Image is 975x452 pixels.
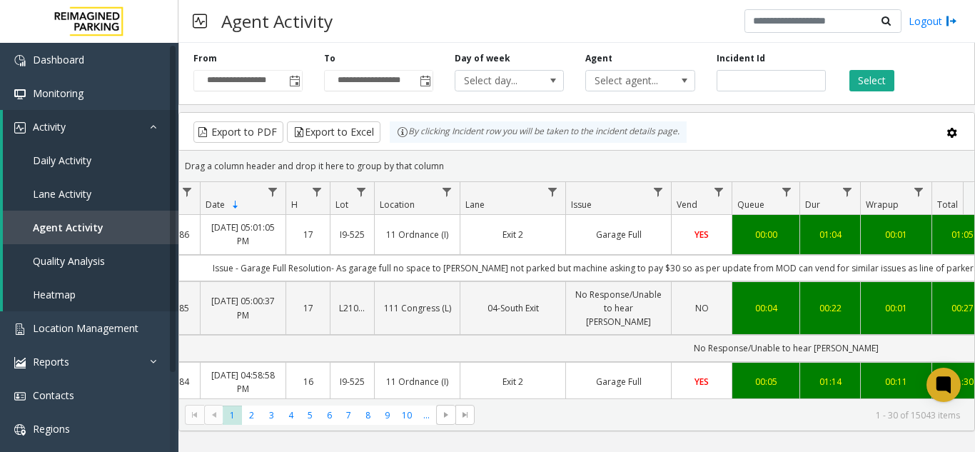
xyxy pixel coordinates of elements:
[694,376,709,388] span: YES
[680,228,723,241] a: YES
[417,71,433,91] span: Toggle popup
[214,4,340,39] h3: Agent Activity
[741,301,791,315] a: 00:04
[417,406,436,425] span: Page 11
[483,409,960,421] kendo-pager-info: 1 - 30 of 15043 items
[209,294,277,321] a: [DATE] 05:00:37 PM
[849,70,894,91] button: Select
[465,199,485,211] span: Lane
[339,406,358,425] span: Page 7
[378,406,397,425] span: Page 9
[300,406,320,425] span: Page 5
[358,406,378,425] span: Page 8
[866,199,899,211] span: Wrapup
[339,228,365,241] a: I9-525
[869,375,923,388] div: 00:11
[571,199,592,211] span: Issue
[33,254,105,268] span: Quality Analysis
[14,122,26,134] img: 'icon'
[339,375,365,388] a: I9-525
[909,182,929,201] a: Wrapup Filter Menu
[209,221,277,248] a: [DATE] 05:01:05 PM
[390,121,687,143] div: By clicking Incident row you will be taken to the incident details page.
[263,182,283,201] a: Date Filter Menu
[33,187,91,201] span: Lane Activity
[33,86,84,100] span: Monitoring
[14,391,26,402] img: 'icon'
[709,182,729,201] a: Vend Filter Menu
[206,199,225,211] span: Date
[649,182,668,201] a: Issue Filter Menu
[809,228,852,241] a: 01:04
[909,14,957,29] a: Logout
[295,375,321,388] a: 16
[14,323,26,335] img: 'icon'
[805,199,820,211] span: Dur
[209,368,277,396] a: [DATE] 04:58:58 PM
[3,110,178,144] a: Activity
[809,301,852,315] a: 00:22
[230,199,241,211] span: Sortable
[717,52,765,65] label: Incident Id
[33,120,66,134] span: Activity
[33,288,76,301] span: Heatmap
[287,121,380,143] button: Export to Excel
[14,89,26,100] img: 'icon'
[33,422,70,436] span: Regions
[436,405,455,425] span: Go to the next page
[193,4,207,39] img: pageIcon
[680,301,723,315] a: NO
[869,228,923,241] a: 00:01
[223,406,242,425] span: Page 1
[440,409,452,421] span: Go to the next page
[741,228,791,241] div: 00:00
[869,301,923,315] div: 00:01
[33,388,74,402] span: Contacts
[741,375,791,388] a: 00:05
[14,55,26,66] img: 'icon'
[937,199,958,211] span: Total
[398,406,417,425] span: Page 10
[586,71,672,91] span: Select agent...
[460,409,471,421] span: Go to the last page
[3,278,178,311] a: Heatmap
[335,199,348,211] span: Lot
[3,177,178,211] a: Lane Activity
[324,52,335,65] label: To
[575,228,662,241] a: Garage Full
[695,302,709,314] span: NO
[575,288,662,329] a: No Response/Unable to hear [PERSON_NAME]
[281,406,300,425] span: Page 4
[179,182,974,398] div: Data table
[33,321,138,335] span: Location Management
[455,52,510,65] label: Day of week
[308,182,327,201] a: H Filter Menu
[193,121,283,143] button: Export to PDF
[352,182,371,201] a: Lot Filter Menu
[320,406,339,425] span: Page 6
[543,182,562,201] a: Lane Filter Menu
[193,52,217,65] label: From
[33,355,69,368] span: Reports
[809,375,852,388] a: 01:14
[295,228,321,241] a: 17
[33,154,91,167] span: Daily Activity
[380,199,415,211] span: Location
[677,199,697,211] span: Vend
[383,301,451,315] a: 111 Congress (L)
[383,375,451,388] a: 11 Ordnance (I)
[295,301,321,315] a: 17
[3,244,178,278] a: Quality Analysis
[455,405,475,425] span: Go to the last page
[438,182,457,201] a: Location Filter Menu
[946,14,957,29] img: logout
[178,182,197,201] a: Id Filter Menu
[3,144,178,177] a: Daily Activity
[575,375,662,388] a: Garage Full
